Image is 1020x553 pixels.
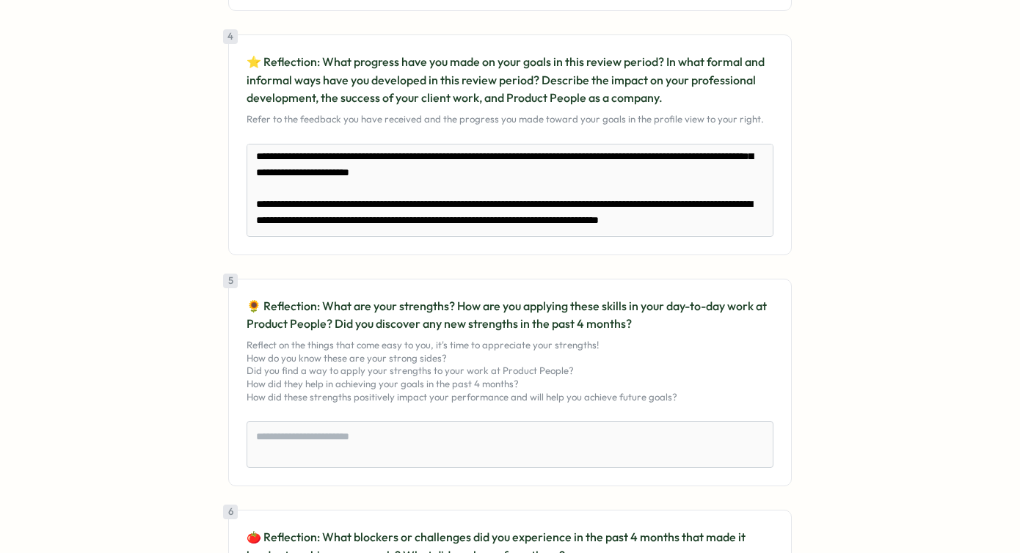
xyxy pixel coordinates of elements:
[247,113,773,126] p: Refer to the feedback you have received and the progress you made toward your goals in the profil...
[247,297,773,334] p: 🌻 Reflection: What are your strengths? How are you applying these skills in your day-to-day work ...
[247,53,773,107] p: ⭐️ Reflection: What progress have you made on your goals in this review period? In what formal an...
[223,274,238,288] div: 5
[223,505,238,519] div: 6
[247,339,773,403] p: Reflect on the things that come easy to you, it's time to appreciate your strengths! How do you k...
[223,29,238,44] div: 4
